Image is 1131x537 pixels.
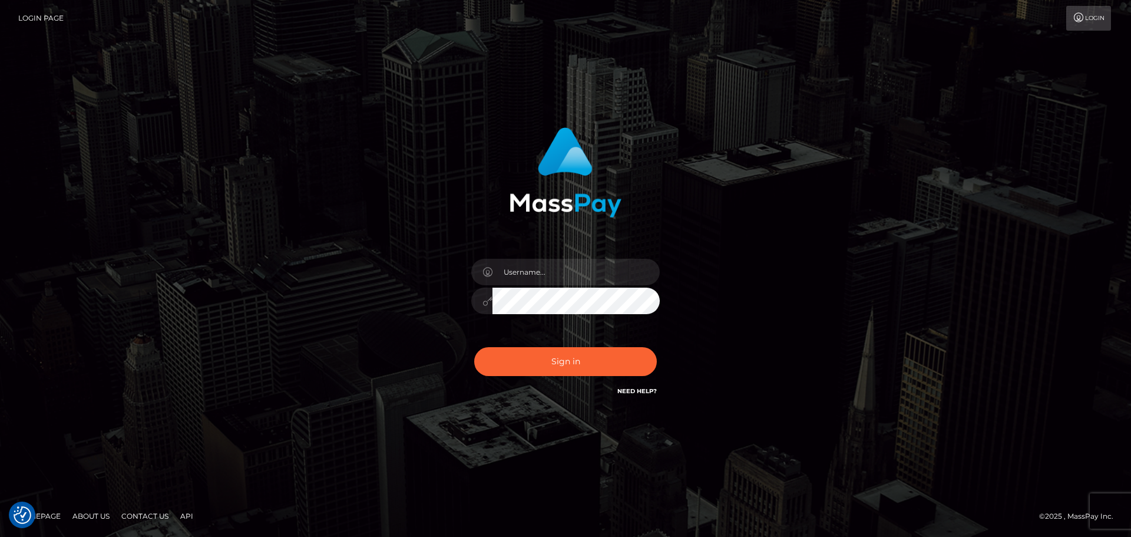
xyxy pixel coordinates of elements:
[117,507,173,525] a: Contact Us
[14,506,31,524] img: Revisit consent button
[14,506,31,524] button: Consent Preferences
[510,127,621,218] img: MassPay Login
[617,387,657,395] a: Need Help?
[1039,510,1122,523] div: © 2025 , MassPay Inc.
[18,6,64,31] a: Login Page
[13,507,65,525] a: Homepage
[1066,6,1111,31] a: Login
[176,507,198,525] a: API
[492,259,660,285] input: Username...
[474,347,657,376] button: Sign in
[68,507,114,525] a: About Us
